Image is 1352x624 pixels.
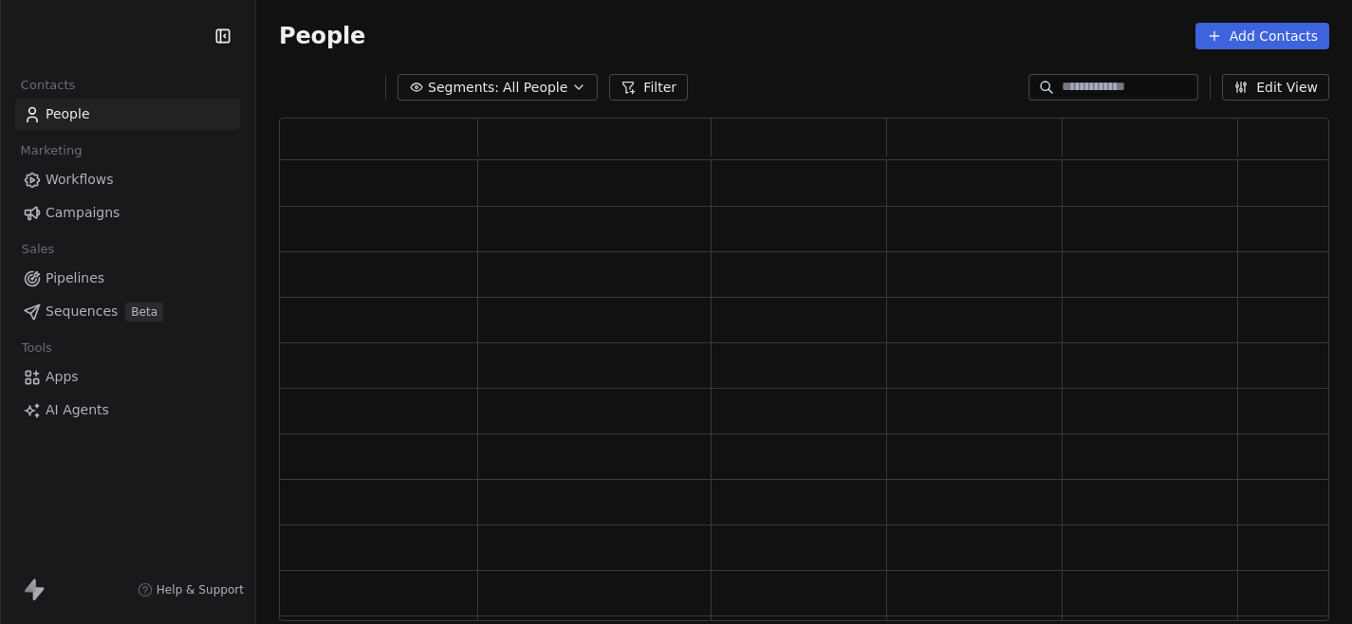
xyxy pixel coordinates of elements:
a: People [15,99,240,130]
span: All People [503,78,567,98]
button: Add Contacts [1195,23,1329,49]
span: People [46,104,90,124]
span: Marketing [12,137,90,165]
span: Campaigns [46,203,120,223]
span: AI Agents [46,400,109,420]
span: Contacts [12,71,83,100]
span: Sequences [46,302,118,321]
a: Workflows [15,164,240,195]
a: Campaigns [15,197,240,229]
span: Pipelines [46,268,104,288]
span: Workflows [46,170,114,190]
a: SequencesBeta [15,296,240,327]
button: Filter [609,74,688,101]
a: Pipelines [15,263,240,294]
span: Beta [125,303,163,321]
span: Apps [46,367,79,387]
span: Sales [13,235,63,264]
button: Edit View [1222,74,1329,101]
a: Apps [15,361,240,393]
a: Help & Support [138,582,244,597]
span: Help & Support [157,582,244,597]
span: Segments: [428,78,499,98]
a: AI Agents [15,395,240,426]
span: People [279,22,365,50]
span: Tools [13,334,60,362]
